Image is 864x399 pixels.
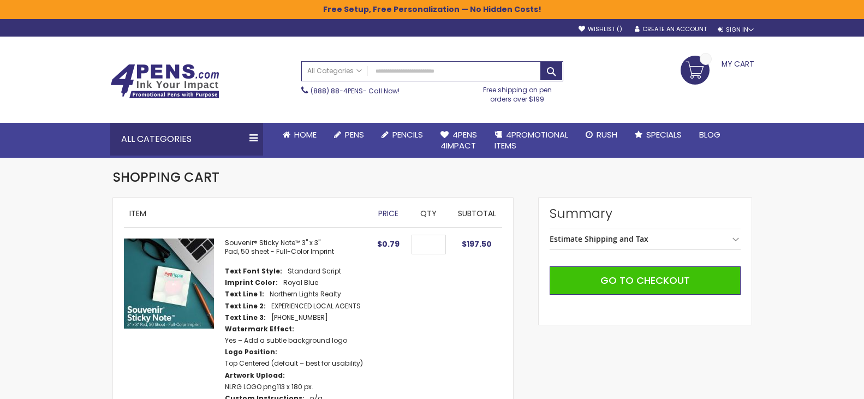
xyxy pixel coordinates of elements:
[378,208,398,219] span: Price
[225,348,277,356] dt: Logo Position
[699,129,720,140] span: Blog
[420,208,437,219] span: Qty
[718,26,754,34] div: Sign In
[494,129,568,151] span: 4PROMOTIONAL ITEMS
[373,123,432,147] a: Pencils
[270,290,341,299] dd: Northern Lights Realty
[635,25,707,33] a: Create an Account
[345,129,364,140] span: Pens
[225,290,264,299] dt: Text Line 1
[311,86,400,96] span: - Call Now!
[271,313,328,322] dd: [PHONE_NUMBER]
[646,129,682,140] span: Specials
[579,25,622,33] a: Wishlist
[225,336,347,345] dd: Yes – Add a subtle background logo
[283,278,318,287] dd: Royal Blue
[274,123,325,147] a: Home
[472,81,563,103] div: Free shipping on pen orders over $199
[550,205,741,222] strong: Summary
[110,64,219,99] img: 4Pens Custom Pens and Promotional Products
[392,129,423,140] span: Pencils
[225,325,294,334] dt: Watermark Effect
[626,123,690,147] a: Specials
[325,123,373,147] a: Pens
[225,313,266,322] dt: Text Line 3
[225,359,363,368] dd: Top Centered (default – best for usability)
[129,208,146,219] span: Item
[225,383,313,391] dd: 113 x 180 px.
[432,123,486,158] a: 4Pens4impact
[597,129,617,140] span: Rush
[550,234,648,244] strong: Estimate Shipping and Tax
[577,123,626,147] a: Rush
[225,371,285,380] dt: Artwork Upload
[600,273,690,287] span: Go to Checkout
[225,238,334,256] a: Souvenir® Sticky Note™ 3" x 3" Pad, 50 sheet - Full-Color Imprint
[550,266,741,295] button: Go to Checkout
[307,67,362,75] span: All Categories
[225,267,282,276] dt: Text Font Style
[225,278,278,287] dt: Imprint Color
[225,382,277,391] a: NLRG LOGO.png
[110,123,263,156] div: All Categories
[486,123,577,158] a: 4PROMOTIONALITEMS
[302,62,367,80] a: All Categories
[462,239,492,249] span: $197.50
[690,123,729,147] a: Blog
[113,168,219,186] span: Shopping Cart
[288,267,341,276] dd: Standard Script
[294,129,317,140] span: Home
[271,302,361,311] dd: EXPERIENCED LOCAL AGENTS
[225,302,266,311] dt: Text Line 2
[311,86,363,96] a: (888) 88-4PENS
[458,208,496,219] span: Subtotal
[440,129,477,151] span: 4Pens 4impact
[377,239,400,249] span: $0.79
[124,239,214,329] img: Souvenir® Sticky Note™ 3" x 3" Pad, 50 sheet - Full-Color Imprint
